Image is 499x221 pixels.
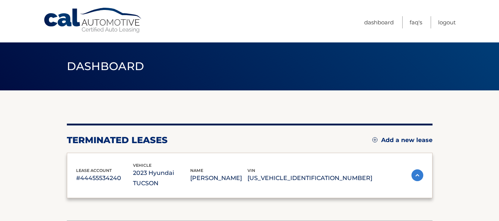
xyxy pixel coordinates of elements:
[372,137,377,142] img: add.svg
[372,137,433,144] a: Add a new lease
[76,168,112,173] span: lease account
[364,16,394,28] a: Dashboard
[76,173,133,183] p: #44455534240
[133,163,151,168] span: vehicle
[410,16,422,28] a: FAQ's
[190,168,203,173] span: name
[247,168,255,173] span: vin
[43,7,143,34] a: Cal Automotive
[247,173,372,183] p: [US_VEHICLE_IDENTIFICATION_NUMBER]
[190,173,247,183] p: [PERSON_NAME]
[67,59,144,73] span: Dashboard
[67,135,168,146] h2: terminated leases
[438,16,456,28] a: Logout
[411,169,423,181] img: accordion-active.svg
[133,168,190,189] p: 2023 Hyundai TUCSON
